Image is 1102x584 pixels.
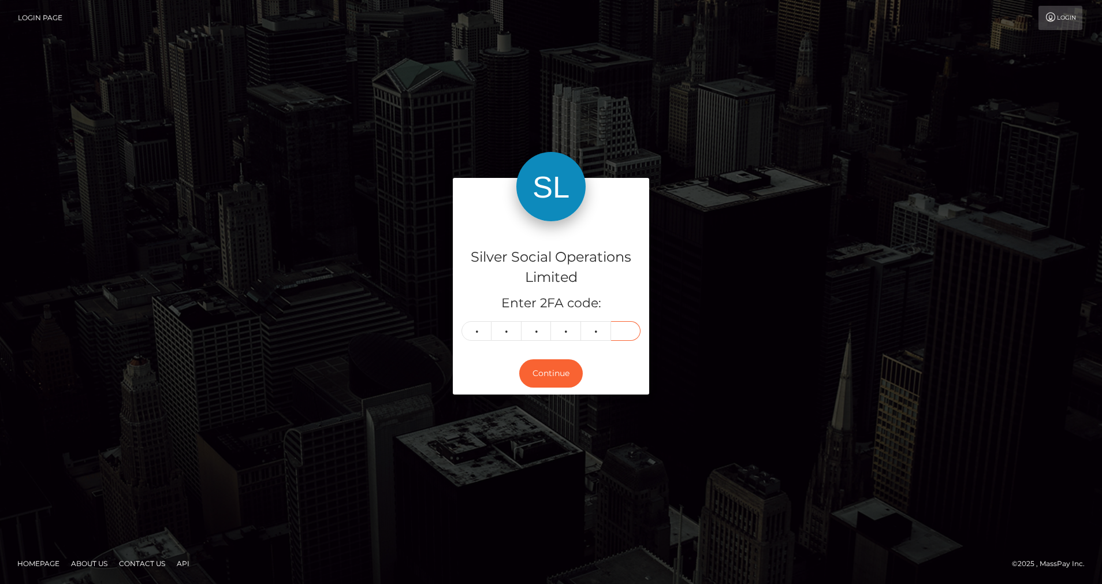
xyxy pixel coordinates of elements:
a: API [172,555,194,572]
a: Contact Us [114,555,170,572]
img: Silver Social Operations Limited [516,152,586,221]
a: Login [1038,6,1082,30]
h4: Silver Social Operations Limited [461,247,641,288]
h5: Enter 2FA code: [461,295,641,313]
a: Login Page [18,6,62,30]
a: Homepage [13,555,64,572]
div: © 2025 , MassPay Inc. [1012,557,1093,570]
button: Continue [519,359,583,388]
a: About Us [66,555,112,572]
